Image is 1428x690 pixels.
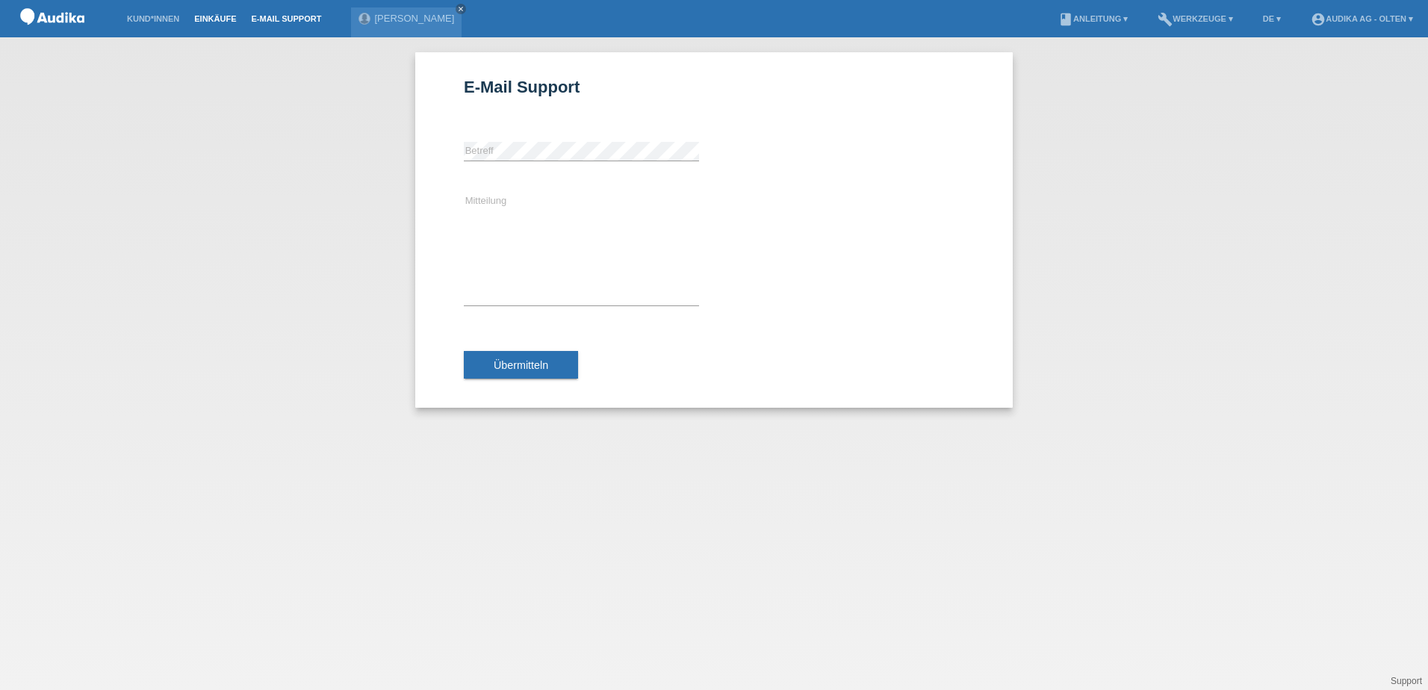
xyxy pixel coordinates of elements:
a: buildWerkzeuge ▾ [1150,14,1241,23]
a: bookAnleitung ▾ [1051,14,1135,23]
i: close [457,5,465,13]
span: Übermitteln [494,359,548,371]
a: POS — MF Group [15,29,90,40]
a: Support [1391,676,1422,686]
a: DE ▾ [1255,14,1288,23]
a: [PERSON_NAME] [374,13,454,24]
a: Kund*innen [119,14,187,23]
a: account_circleAudika AG - Olten ▾ [1303,14,1421,23]
a: E-Mail Support [244,14,329,23]
h1: E-Mail Support [464,78,964,96]
a: Einkäufe [187,14,243,23]
i: book [1058,12,1073,27]
i: build [1158,12,1173,27]
i: account_circle [1311,12,1326,27]
button: Übermitteln [464,351,578,379]
a: close [456,4,466,14]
